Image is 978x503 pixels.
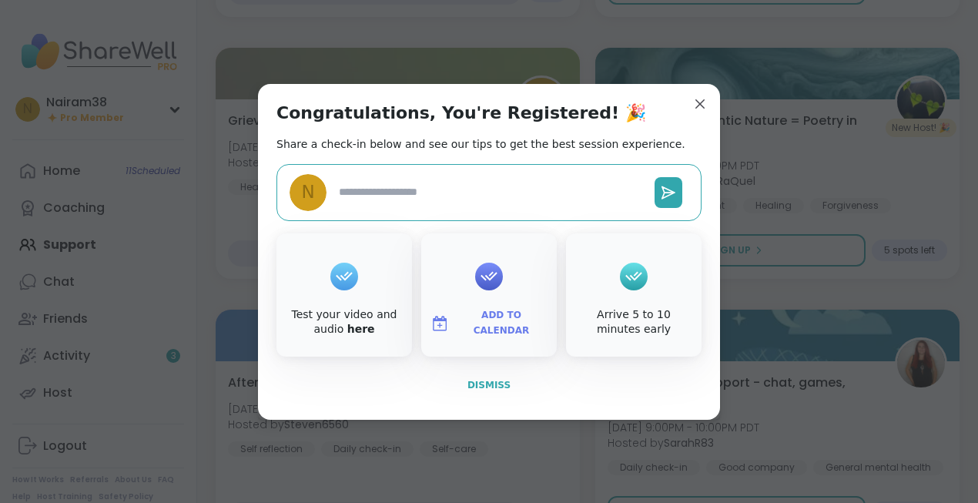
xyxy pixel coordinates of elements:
img: ShareWell Logomark [430,314,449,333]
span: N [301,179,314,206]
span: Dismiss [467,380,511,391]
a: here [347,323,375,335]
h2: Share a check-in below and see our tips to get the best session experience. [276,136,685,152]
button: Dismiss [276,369,702,401]
div: Arrive 5 to 10 minutes early [569,307,698,337]
button: Add to Calendar [424,307,554,340]
h1: Congratulations, You're Registered! 🎉 [276,102,646,124]
span: Add to Calendar [455,308,548,338]
div: Test your video and audio [280,307,409,337]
